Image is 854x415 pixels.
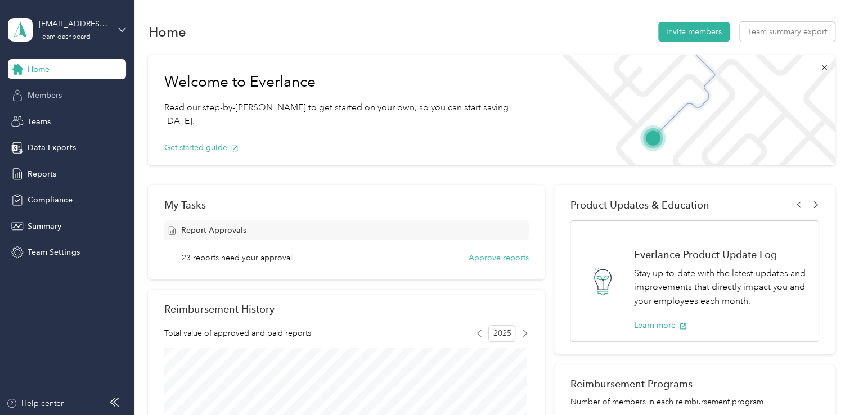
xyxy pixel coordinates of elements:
[488,325,515,342] span: 2025
[633,319,687,331] button: Learn more
[633,249,806,260] h1: Everlance Product Update Log
[658,22,730,42] button: Invite members
[182,252,292,264] span: 23 reports need your approval
[570,396,819,408] p: Number of members in each reimbursement program.
[28,220,61,232] span: Summary
[181,224,246,236] span: Report Approvals
[164,73,534,91] h1: Welcome to Everlance
[6,398,64,409] button: Help center
[570,378,819,390] h2: Reimbursement Programs
[551,55,835,165] img: Welcome to everlance
[164,199,528,211] div: My Tasks
[39,34,91,40] div: Team dashboard
[39,18,109,30] div: [EMAIL_ADDRESS][DOMAIN_NAME]
[164,142,239,154] button: Get started guide
[469,252,529,264] button: Approve reports
[28,194,72,206] span: Compliance
[570,199,709,211] span: Product Updates & Education
[148,26,186,38] h1: Home
[164,101,534,128] p: Read our step-by-[PERSON_NAME] to get started on your own, so you can start saving [DATE].
[28,89,62,101] span: Members
[28,168,56,180] span: Reports
[164,327,311,339] span: Total value of approved and paid reports
[28,64,50,75] span: Home
[28,246,79,258] span: Team Settings
[633,267,806,308] p: Stay up-to-date with the latest updates and improvements that directly impact you and your employ...
[28,116,51,128] span: Teams
[740,22,835,42] button: Team summary export
[164,303,274,315] h2: Reimbursement History
[791,352,854,415] iframe: Everlance-gr Chat Button Frame
[28,142,75,154] span: Data Exports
